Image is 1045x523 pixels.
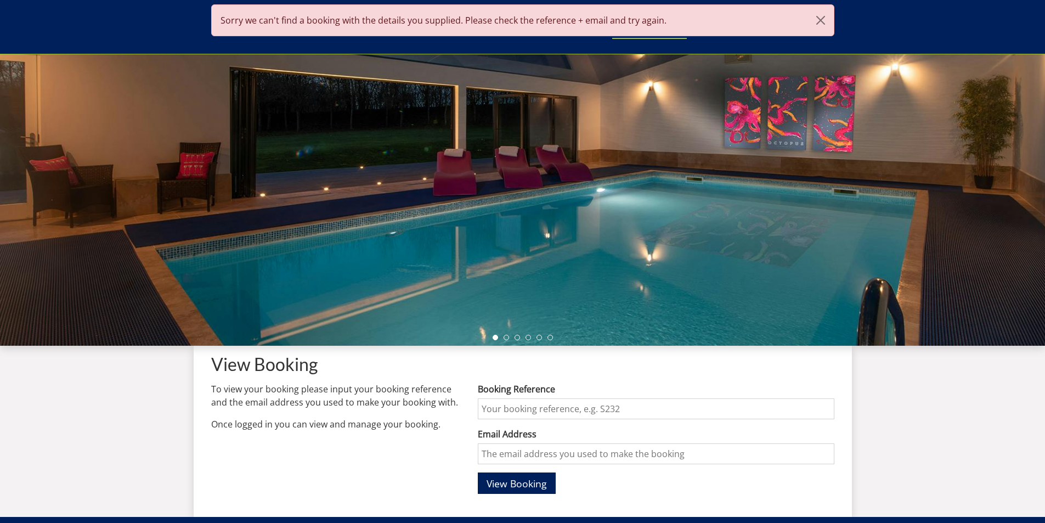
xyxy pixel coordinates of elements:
iframe: Customer reviews powered by Trustpilot [206,38,321,48]
div: Sorry we can't find a booking with the details you supplied. Please check the reference + email a... [211,4,834,36]
label: Booking Reference [478,383,834,396]
button: View Booking [478,473,556,494]
p: To view your booking please input your booking reference and the email address you used to make y... [211,383,461,409]
input: Your booking reference, e.g. S232 [478,398,834,419]
input: The email address you used to make the booking [478,443,834,464]
label: Email Address [478,428,834,441]
span: View Booking [487,477,547,490]
h1: View Booking [211,355,834,374]
p: Once logged in you can view and manage your booking. [211,418,461,431]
